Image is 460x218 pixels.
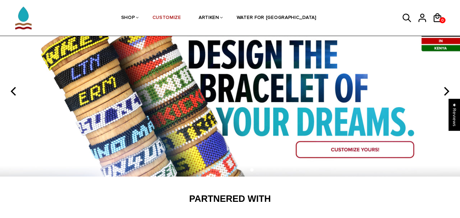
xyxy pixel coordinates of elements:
button: previous [7,84,22,99]
span: 0 [439,16,446,25]
button: next [438,84,453,99]
a: SHOP [121,0,135,36]
a: ARTIKEN [199,0,219,36]
a: WATER FOR [GEOGRAPHIC_DATA] [237,0,317,36]
div: Click to open Judge.me floating reviews tab [449,99,460,131]
a: CUSTOMIZE [153,0,181,36]
h2: Partnered With [38,193,422,205]
a: 0 [439,17,446,23]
